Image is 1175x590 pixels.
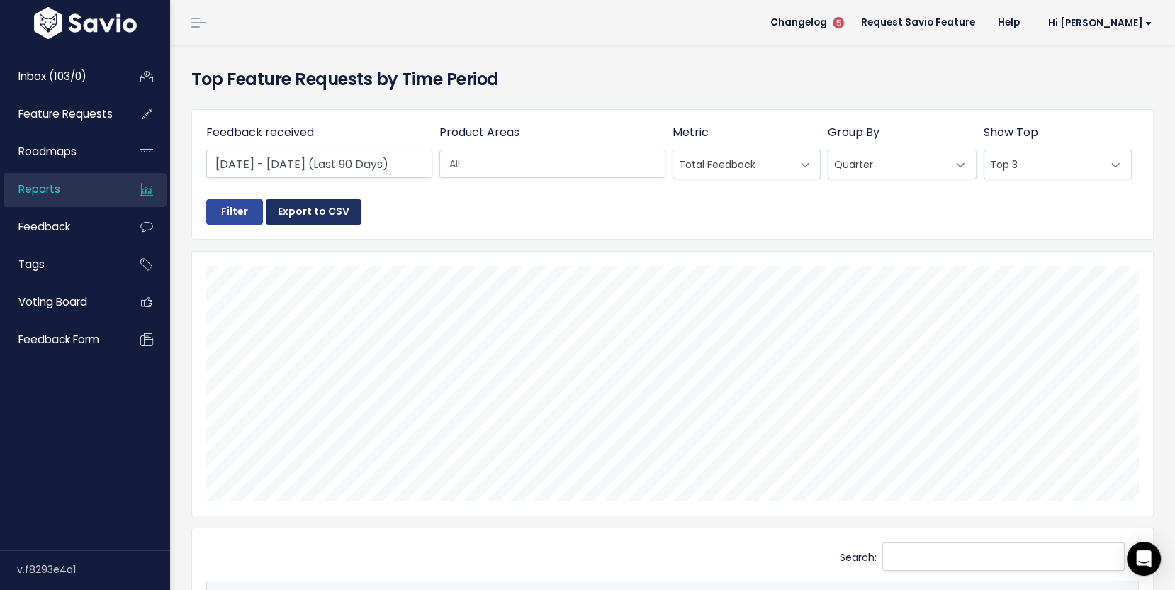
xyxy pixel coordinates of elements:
[850,12,986,33] a: Request Savio Feature
[191,67,1154,92] h4: Top Feature Requests by Time Period
[18,294,87,309] span: Voting Board
[30,7,140,39] img: logo-white.9d6f32f41409.svg
[882,542,1125,571] input: Search:
[4,211,118,243] a: Feedback
[266,199,361,225] button: Export to CSV
[673,150,792,179] span: Total Feedback
[1031,12,1164,34] a: Hi [PERSON_NAME]
[4,286,118,318] a: Voting Board
[1048,18,1152,28] span: Hi [PERSON_NAME]
[828,150,947,179] span: Quarter
[444,157,678,172] input: All
[4,323,118,356] a: Feedback form
[984,124,1038,141] label: Show Top
[4,248,118,281] a: Tags
[4,135,118,168] a: Roadmaps
[984,150,1132,179] span: Top 3
[18,257,45,272] span: Tags
[986,12,1031,33] a: Help
[206,124,314,141] label: Feedback received
[984,150,1103,179] span: Top 3
[4,173,118,206] a: Reports
[4,98,118,130] a: Feature Requests
[673,124,709,141] label: Metric
[18,332,99,347] span: Feedback form
[18,69,86,84] span: Inbox (103/0)
[17,551,170,588] div: v.f8293e4a1
[1127,542,1161,576] div: Open Intercom Messenger
[18,219,70,234] span: Feedback
[18,106,113,121] span: Feature Requests
[4,60,118,93] a: Inbox (103/0)
[828,124,879,141] label: Group By
[673,150,821,179] span: Total Feedback
[18,144,77,159] span: Roadmaps
[828,150,976,179] span: Quarter
[770,18,827,28] span: Changelog
[439,124,519,141] label: Product Areas
[840,542,1139,571] label: Search:
[18,182,60,196] span: Reports
[206,199,263,225] input: Filter
[833,17,844,28] span: 5
[206,150,432,178] input: Choose dates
